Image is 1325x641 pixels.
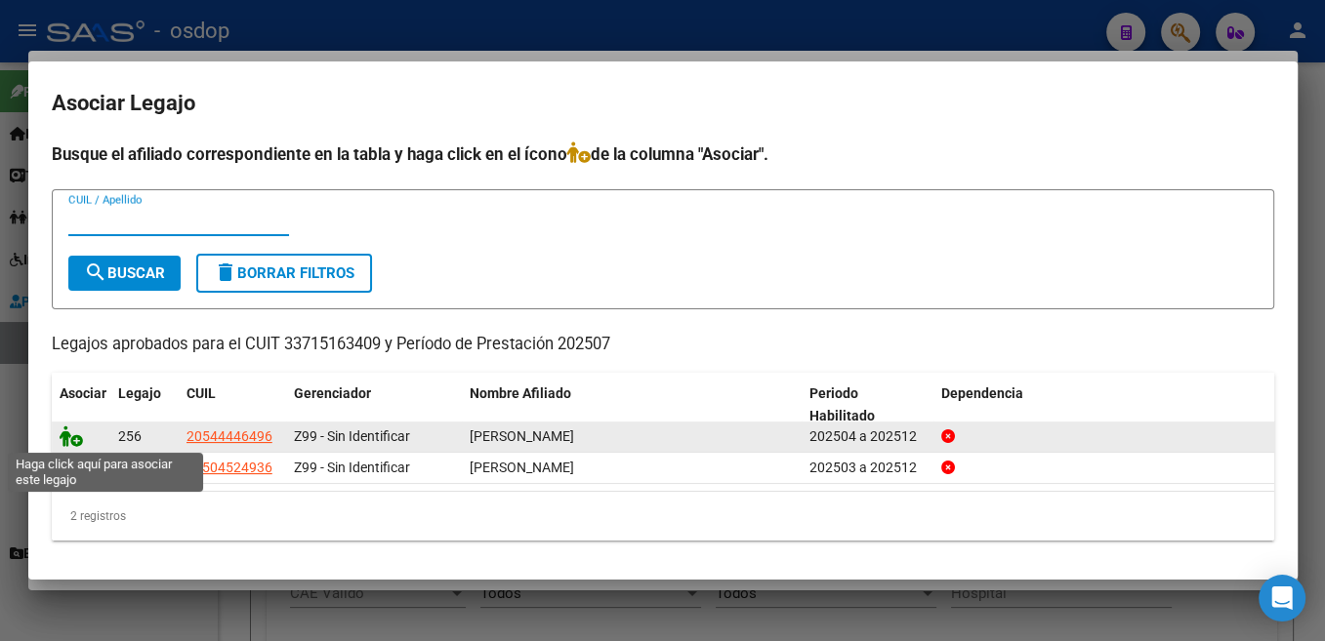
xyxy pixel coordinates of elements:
[68,256,181,291] button: Buscar
[294,460,410,475] span: Z99 - Sin Identificar
[214,260,237,284] mat-icon: delete
[809,457,926,479] div: 202503 a 202512
[470,385,571,401] span: Nombre Afiliado
[186,428,272,444] span: 20544446496
[118,385,161,401] span: Legajo
[286,373,462,437] datatable-header-cell: Gerenciador
[84,264,165,282] span: Buscar
[186,385,216,401] span: CUIL
[933,373,1274,437] datatable-header-cell: Dependencia
[179,373,286,437] datatable-header-cell: CUIL
[809,385,875,423] span: Periodo Habilitado
[470,428,574,444] span: MINISINI FAUSTO
[110,373,179,437] datatable-header-cell: Legajo
[118,460,149,475] span: 1140
[196,254,372,293] button: Borrar Filtros
[294,385,371,401] span: Gerenciador
[809,425,926,448] div: 202504 a 202512
[294,428,410,444] span: Z99 - Sin Identificar
[52,373,110,437] datatable-header-cell: Asociar
[186,460,272,475] span: 27504524936
[941,385,1023,401] span: Dependencia
[84,260,107,284] mat-icon: search
[214,264,354,282] span: Borrar Filtros
[60,385,106,401] span: Asociar
[1259,575,1305,621] div: Open Intercom Messenger
[462,373,803,437] datatable-header-cell: Nombre Afiliado
[118,428,142,444] span: 256
[52,85,1274,122] h2: Asociar Legajo
[802,373,933,437] datatable-header-cell: Periodo Habilitado
[52,492,1274,541] div: 2 registros
[52,141,1274,167] h4: Busque el afiliado correspondiente en la tabla y haga click en el ícono de la columna "Asociar".
[52,333,1274,357] p: Legajos aprobados para el CUIT 33715163409 y Período de Prestación 202507
[470,460,574,475] span: CASSANELLO LUZ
